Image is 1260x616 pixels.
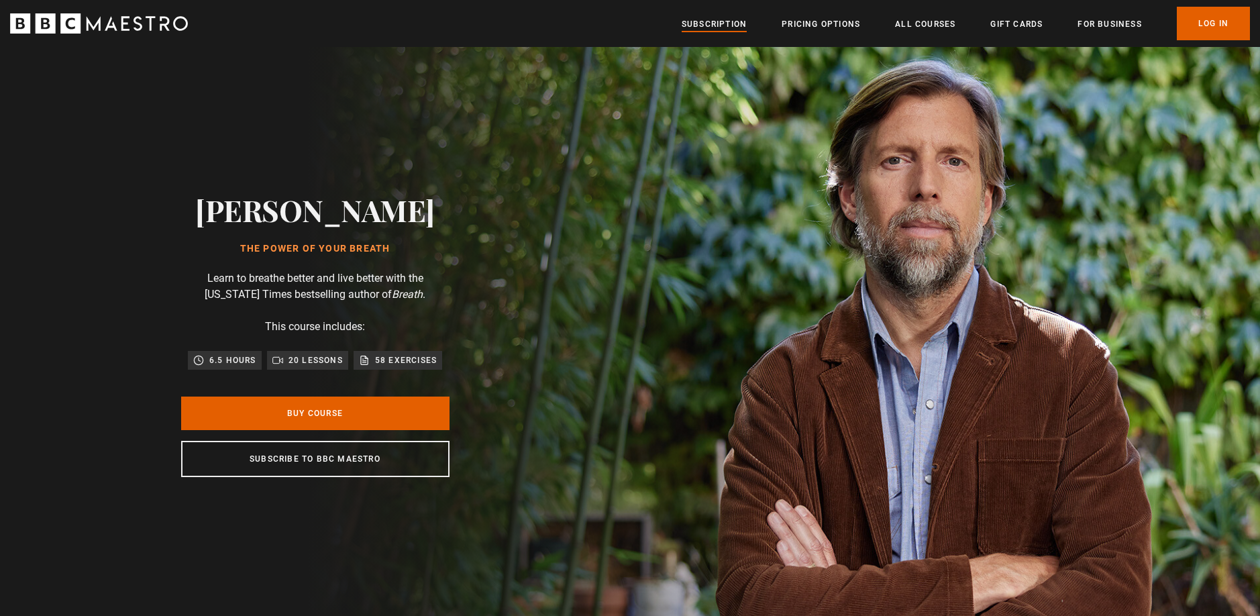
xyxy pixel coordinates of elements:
[288,354,343,367] p: 20 lessons
[195,244,435,254] h1: The Power of Your Breath
[209,354,256,367] p: 6.5 hours
[181,397,450,430] a: Buy Course
[1177,7,1250,40] a: Log In
[990,17,1043,31] a: Gift Cards
[375,354,437,367] p: 58 exercises
[682,17,747,31] a: Subscription
[10,13,188,34] svg: BBC Maestro
[265,319,365,335] p: This course includes:
[195,193,435,227] h2: [PERSON_NAME]
[181,270,450,303] p: Learn to breathe better and live better with the [US_STATE] Times bestselling author of .
[392,288,423,301] i: Breath
[782,17,860,31] a: Pricing Options
[181,441,450,477] a: Subscribe to BBC Maestro
[1078,17,1141,31] a: For business
[682,7,1250,40] nav: Primary
[895,17,955,31] a: All Courses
